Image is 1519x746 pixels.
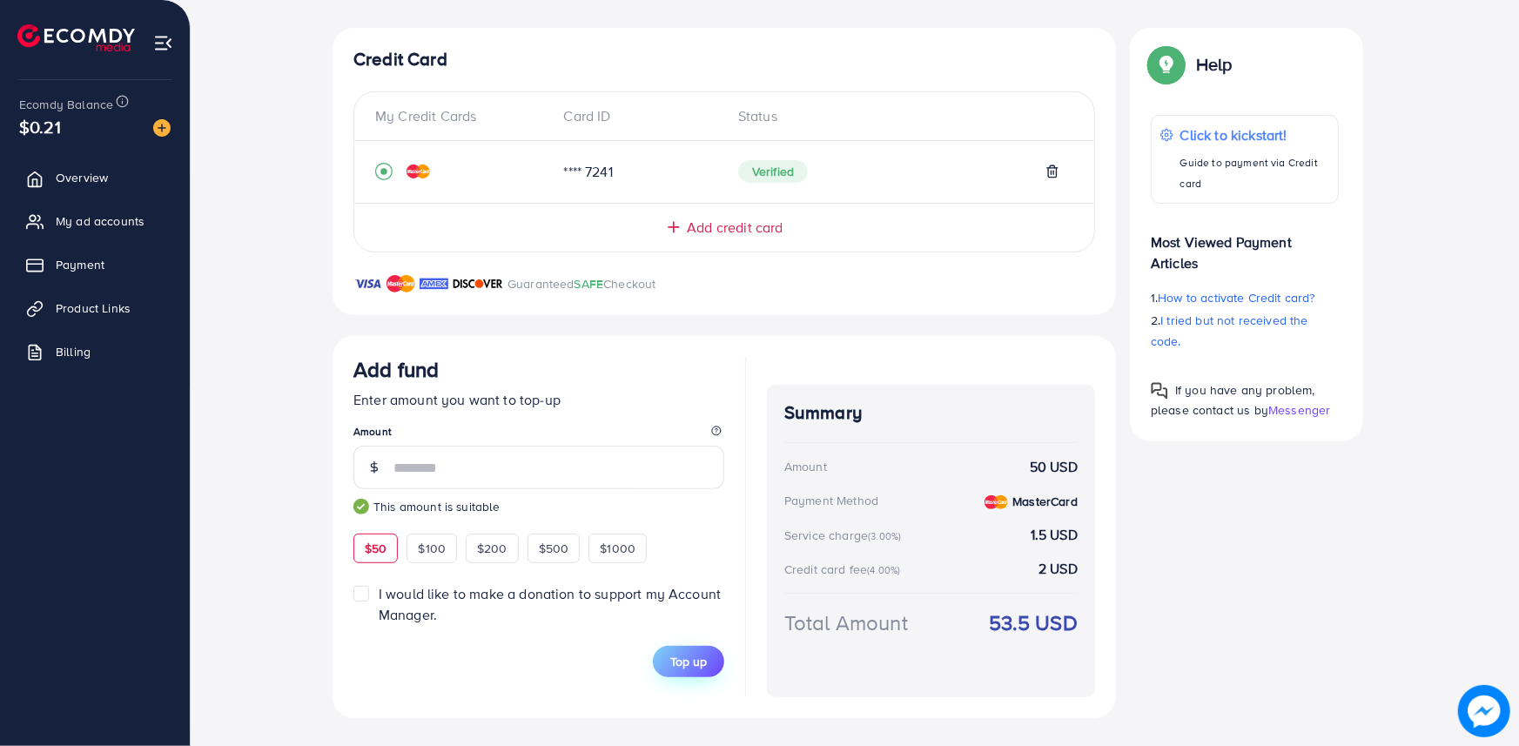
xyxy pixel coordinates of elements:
span: Verified [738,160,808,183]
span: Ecomdy Balance [19,96,113,113]
a: Billing [13,334,177,369]
span: I tried but not received the code. [1151,312,1308,350]
div: Credit card fee [784,561,906,578]
a: Payment [13,247,177,282]
span: Product Links [56,299,131,317]
img: Popup guide [1151,382,1168,400]
div: My Credit Cards [375,106,550,126]
strong: 2 USD [1038,559,1078,579]
span: $0.21 [19,114,61,139]
img: image [153,119,171,137]
svg: record circle [375,163,393,180]
h4: Summary [784,402,1078,424]
span: I would like to make a donation to support my Account Manager. [379,584,721,623]
img: logo [17,24,135,51]
p: Guide to payment via Credit card [1180,152,1329,194]
span: SAFE [575,275,604,292]
a: My ad accounts [13,204,177,239]
legend: Amount [353,424,724,446]
span: Top up [670,653,707,670]
small: (3.00%) [868,529,901,543]
img: credit [985,495,1008,509]
div: Card ID [550,106,725,126]
img: menu [153,33,173,53]
span: Overview [56,169,108,186]
a: Product Links [13,291,177,326]
div: Service charge [784,527,906,544]
small: This amount is suitable [353,498,724,515]
span: My ad accounts [56,212,145,230]
img: guide [353,499,369,514]
strong: MasterCard [1012,493,1078,510]
span: $50 [365,540,386,557]
span: $100 [418,540,446,557]
button: Top up [653,646,724,677]
h3: Add fund [353,357,439,382]
small: (4.00%) [867,563,900,577]
span: Billing [56,343,91,360]
span: How to activate Credit card? [1158,289,1314,306]
span: Add credit card [687,218,783,238]
span: $200 [477,540,507,557]
div: Amount [784,458,827,475]
span: $500 [539,540,569,557]
div: Payment Method [784,492,878,509]
strong: 1.5 USD [1031,525,1078,545]
p: Most Viewed Payment Articles [1151,218,1339,273]
span: Payment [56,256,104,273]
img: credit [407,165,430,178]
p: 2. [1151,310,1339,352]
img: brand [353,273,382,294]
h4: Credit Card [353,49,1095,71]
a: Overview [13,160,177,195]
p: Help [1196,54,1233,75]
span: Messenger [1268,401,1330,419]
p: 1. [1151,287,1339,308]
img: image [1458,685,1510,737]
strong: 50 USD [1030,457,1078,477]
p: Enter amount you want to top-up [353,389,724,410]
img: Popup guide [1151,49,1182,80]
strong: 53.5 USD [989,608,1078,638]
div: Total Amount [784,608,908,638]
p: Guaranteed Checkout [507,273,656,294]
img: brand [386,273,415,294]
img: brand [453,273,503,294]
p: Click to kickstart! [1180,124,1329,145]
span: If you have any problem, please contact us by [1151,381,1315,419]
span: $1000 [600,540,635,557]
img: brand [420,273,448,294]
div: Status [724,106,1073,126]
